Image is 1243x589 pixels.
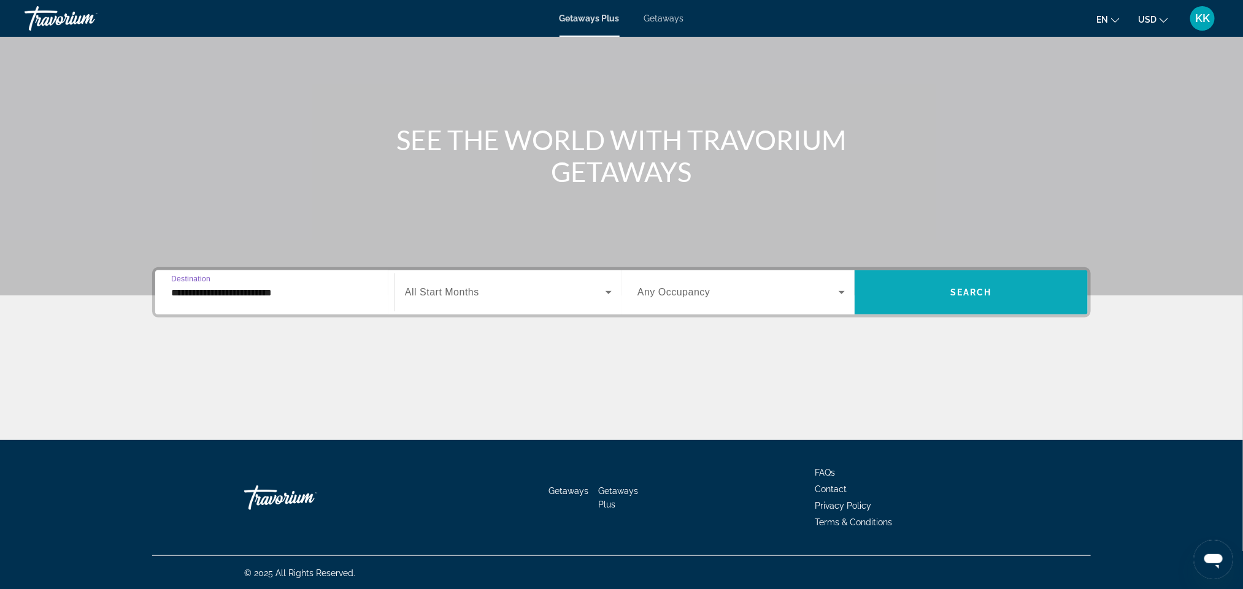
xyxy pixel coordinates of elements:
div: Search widget [155,270,1088,314]
span: Destination [171,275,210,283]
span: KK [1195,12,1210,25]
button: Change language [1096,10,1120,28]
span: USD [1138,15,1156,25]
a: FAQs [815,468,835,477]
span: en [1096,15,1108,25]
span: Any Occupancy [637,287,710,297]
a: Contact [815,484,847,494]
a: Getaways Plus [560,13,620,23]
a: Getaways [549,486,589,496]
button: Change currency [1138,10,1168,28]
h1: SEE THE WORLD WITH TRAVORIUM GETAWAYS [391,124,852,188]
iframe: Кнопка запуска окна обмена сообщениями [1194,540,1233,579]
button: Search [855,270,1088,314]
span: Search [950,287,992,297]
span: All Start Months [405,287,479,297]
a: Terms & Conditions [815,517,892,527]
button: User Menu [1187,6,1218,31]
a: Getaways Plus [599,486,639,509]
a: Privacy Policy [815,501,871,511]
a: Travorium [244,479,367,516]
span: © 2025 All Rights Reserved. [244,568,355,578]
a: Getaways [644,13,684,23]
a: Travorium [25,2,147,34]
